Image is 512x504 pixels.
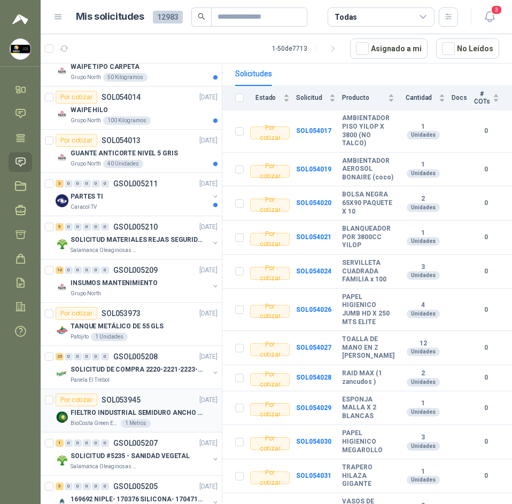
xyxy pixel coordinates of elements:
[250,94,281,101] span: Estado
[401,86,452,110] th: Cantidad
[103,160,143,168] div: 40 Unidades
[407,408,440,416] div: Unidades
[407,271,440,280] div: Unidades
[296,267,331,275] a: SOL054024
[296,86,342,110] th: Solicitud
[250,471,290,484] div: Por cotizar
[272,40,342,57] div: 1 - 50 de 7713
[92,223,100,231] div: 0
[121,419,151,428] div: 1 Metros
[71,160,101,168] p: Grupo North
[113,483,158,490] p: GSOL005205
[56,350,220,384] a: 25 0 0 0 0 0 GSOL005208[DATE] Company LogoSOLICITUD DE COMPRA 2220-2221-2223-2224Panela El Trébol
[41,130,222,173] a: Por cotizarSOL054013[DATE] Company LogoGUANTE ANTICORTE NIVEL 5 GRISGrupo North40 Unidades
[407,237,440,246] div: Unidades
[474,343,499,353] b: 0
[56,223,64,231] div: 5
[101,266,109,274] div: 0
[10,39,30,59] img: Company Logo
[56,439,64,447] div: 1
[407,476,440,484] div: Unidades
[102,396,141,404] p: SOL053945
[407,203,440,212] div: Unidades
[41,303,222,346] a: Por cotizarSOL053973[DATE] Company LogoTANQUE METÁLICO DE 55 GLSPatojito1 Unidades
[41,389,222,432] a: Por cotizarSOL053945[DATE] Company LogoFIELTRO INDUSTRIAL SEMIDURO ANCHO 25 MMBioCosta Green Ener...
[401,369,445,378] b: 2
[56,238,68,250] img: Company Logo
[474,403,499,413] b: 0
[342,369,394,386] b: RAID MAX (1 zancudos )
[199,265,218,275] p: [DATE]
[480,7,499,27] button: 3
[296,344,331,351] b: SOL054027
[92,353,100,360] div: 0
[296,233,331,241] a: SOL054021
[407,348,440,356] div: Unidades
[56,264,220,298] a: 10 0 0 0 0 0 GSOL005209[DATE] Company LogoINSUMOS MANTENIMIENTOGrupo North
[199,136,218,146] p: [DATE]
[407,310,440,318] div: Unidades
[103,73,148,82] div: 50 Kilogramos
[342,429,394,454] b: PAPEL HIGIENICO MEGAROLLO
[199,92,218,103] p: [DATE]
[56,437,220,471] a: 1 0 0 0 0 0 GSOL005207[DATE] Company LogoSOLICITUD #5235 - SANIDAD VEGETALSalamanca Oleaginosas SAS
[76,9,144,25] h1: Mis solicitudes
[474,232,499,242] b: 0
[474,471,499,481] b: 0
[113,439,158,447] p: GSOL005207
[71,148,178,159] p: GUANTE ANTICORTE NIVEL 5 GRIS
[56,454,68,467] img: Company Logo
[56,177,220,211] a: 3 0 0 0 0 0 GSOL005211[DATE] Company LogoPARTES TICaracol TV
[71,73,101,82] p: Grupo North
[407,442,440,451] div: Unidades
[83,266,91,274] div: 0
[199,438,218,448] p: [DATE]
[102,310,141,317] p: SOL053973
[56,353,64,360] div: 25
[401,195,445,203] b: 2
[71,376,110,384] p: Panela El Trébol
[296,166,331,173] a: SOL054019
[92,180,100,187] div: 0
[250,305,290,318] div: Por cotizar
[113,353,158,360] p: GSOL005208
[71,278,157,288] p: INSUMOS MANTENIMIENTO
[296,438,331,445] a: SOL054030
[71,235,204,245] p: SOLICITUD MATERIALES REJAS SEGURIDAD - OFICINA
[71,462,138,471] p: Salamanca Oleaginosas SAS
[71,408,204,418] p: FIELTRO INDUSTRIAL SEMIDURO ANCHO 25 MM
[407,131,440,139] div: Unidades
[296,472,331,479] a: SOL054031
[342,114,394,147] b: AMBIENTADOR PISO YILOP X 3800 (NO TALCO)
[296,127,331,135] b: SOL054017
[83,483,91,490] div: 0
[101,180,109,187] div: 0
[474,266,499,277] b: 0
[250,267,290,280] div: Por cotizar
[401,161,445,169] b: 1
[102,137,141,144] p: SOL054013
[71,419,119,428] p: BioCosta Green Energy S.A.S
[101,439,109,447] div: 0
[71,192,103,202] p: PARTES TI
[250,373,290,386] div: Por cotizar
[342,396,394,421] b: ESPONJA MALLA X 2 BLANCAS
[83,180,91,187] div: 0
[113,180,158,187] p: GSOL005211
[71,451,190,461] p: SOLICITUD #5235 - SANIDAD VEGETAL
[296,199,331,207] a: SOL054020
[56,393,97,406] div: Por cotizar
[101,483,109,490] div: 0
[199,179,218,189] p: [DATE]
[56,307,97,320] div: Por cotizar
[407,378,440,387] div: Unidades
[65,483,73,490] div: 0
[113,266,158,274] p: GSOL005209
[83,439,91,447] div: 0
[342,293,394,326] b: PAPEL HIGIENICO JUMB HD X 250 MTS ELITE
[56,483,64,490] div: 5
[401,434,445,442] b: 3
[296,404,331,412] a: SOL054029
